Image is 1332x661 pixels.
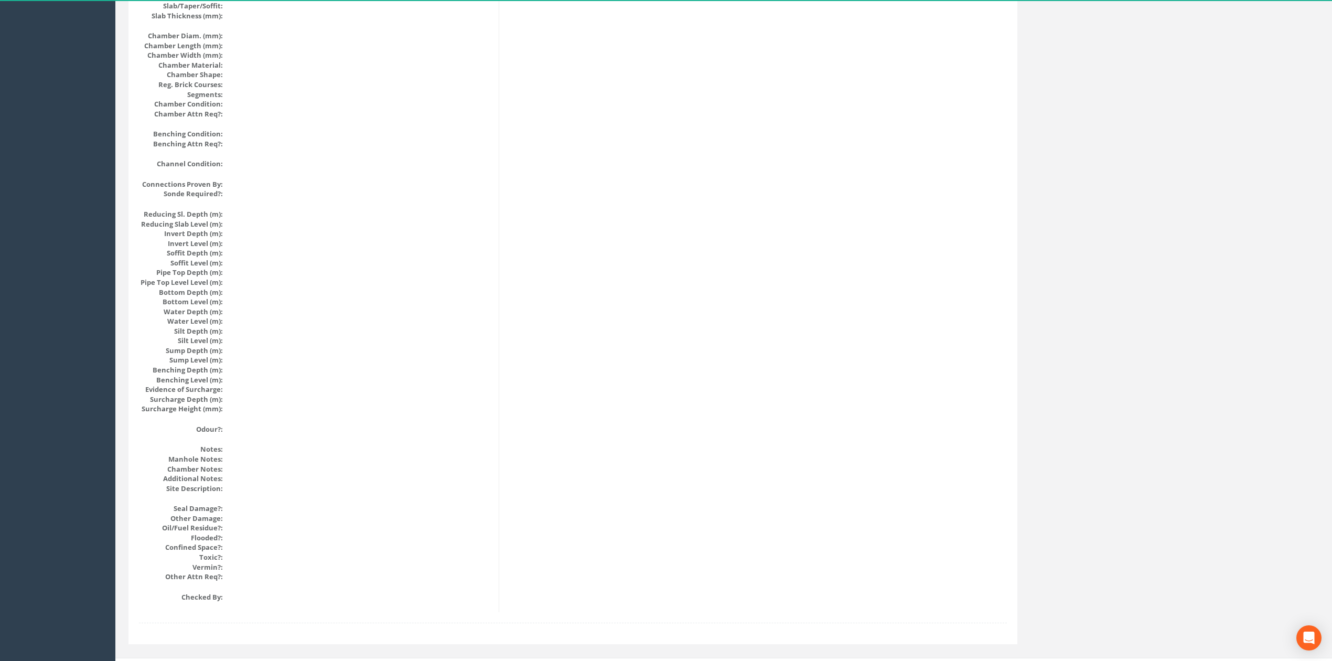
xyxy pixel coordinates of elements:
[139,326,223,336] dt: Silt Depth (m):
[139,365,223,375] dt: Benching Depth (m):
[139,484,223,494] dt: Site Description:
[139,552,223,562] dt: Toxic?:
[139,219,223,229] dt: Reducing Slab Level (m):
[139,523,223,533] dt: Oil/Fuel Residue?:
[139,139,223,149] dt: Benching Attn Req?:
[1296,625,1322,651] div: Open Intercom Messenger
[139,504,223,514] dt: Seal Damage?:
[139,229,223,239] dt: Invert Depth (m):
[139,248,223,258] dt: Soffit Depth (m):
[139,444,223,454] dt: Notes:
[139,375,223,385] dt: Benching Level (m):
[139,454,223,464] dt: Manhole Notes:
[139,572,223,582] dt: Other Attn Req?:
[139,355,223,365] dt: Sump Level (m):
[139,542,223,552] dt: Confined Space?:
[139,109,223,119] dt: Chamber Attn Req?:
[139,179,223,189] dt: Connections Proven By:
[139,404,223,414] dt: Surcharge Height (mm):
[139,385,223,395] dt: Evidence of Surcharge:
[139,239,223,249] dt: Invert Level (m):
[139,31,223,41] dt: Chamber Diam. (mm):
[139,287,223,297] dt: Bottom Depth (m):
[139,395,223,404] dt: Surcharge Depth (m):
[139,268,223,278] dt: Pipe Top Depth (m):
[139,424,223,434] dt: Odour?:
[139,1,223,11] dt: Slab/Taper/Soffit:
[139,159,223,169] dt: Channel Condition:
[139,278,223,287] dt: Pipe Top Level Level (m):
[139,129,223,139] dt: Benching Condition:
[139,41,223,51] dt: Chamber Length (mm):
[139,464,223,474] dt: Chamber Notes:
[139,70,223,80] dt: Chamber Shape:
[139,336,223,346] dt: Silt Level (m):
[139,99,223,109] dt: Chamber Condition:
[139,592,223,602] dt: Checked By:
[139,307,223,317] dt: Water Depth (m):
[139,316,223,326] dt: Water Level (m):
[139,562,223,572] dt: Vermin?:
[139,80,223,90] dt: Reg. Brick Courses:
[139,474,223,484] dt: Additional Notes:
[139,60,223,70] dt: Chamber Material:
[139,346,223,356] dt: Sump Depth (m):
[139,258,223,268] dt: Soffit Level (m):
[139,514,223,524] dt: Other Damage:
[139,11,223,21] dt: Slab Thickness (mm):
[139,297,223,307] dt: Bottom Level (m):
[139,533,223,543] dt: Flooded?:
[139,189,223,199] dt: Sonde Required?:
[139,209,223,219] dt: Reducing Sl. Depth (m):
[139,50,223,60] dt: Chamber Width (mm):
[139,90,223,100] dt: Segments:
